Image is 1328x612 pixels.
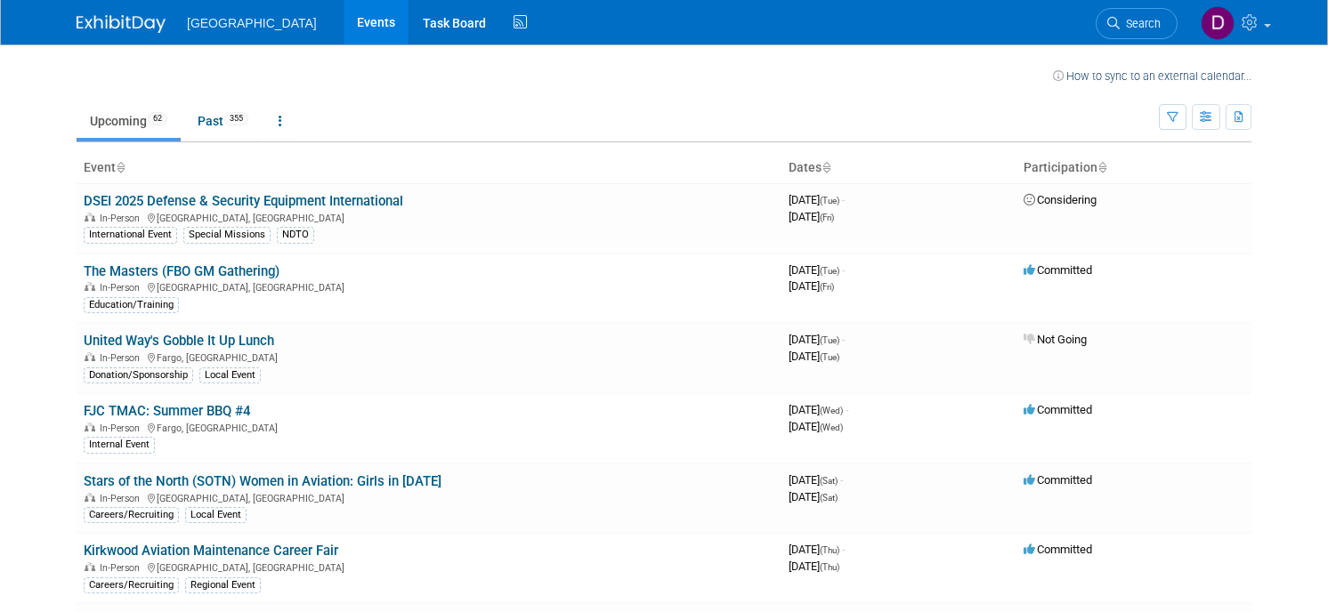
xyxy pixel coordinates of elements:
span: (Thu) [820,545,839,555]
span: - [840,473,843,487]
th: Event [77,153,781,183]
span: Committed [1024,473,1092,487]
span: (Wed) [820,406,843,415]
div: Donation/Sponsorship [84,367,193,383]
span: [DATE] [789,490,838,503]
a: How to sync to an external calendar... [1053,69,1251,83]
span: (Sat) [820,493,838,503]
span: 355 [224,112,248,125]
a: Sort by Event Name [116,160,125,174]
span: [DATE] [789,560,839,573]
span: 62 [148,112,167,125]
span: In-Person [100,352,145,364]
span: (Fri) [820,213,834,222]
div: NDTO [277,227,314,243]
span: [DATE] [789,210,834,223]
span: (Tue) [820,266,839,276]
div: Fargo, [GEOGRAPHIC_DATA] [84,350,774,364]
th: Participation [1016,153,1251,183]
div: Internal Event [84,437,155,453]
a: Sort by Start Date [822,160,830,174]
div: Education/Training [84,297,179,313]
span: [DATE] [789,473,843,487]
span: [DATE] [789,543,845,556]
img: In-Person Event [85,423,95,431]
span: (Tue) [820,335,839,345]
div: Careers/Recruiting [84,577,179,593]
span: (Thu) [820,562,839,572]
div: [GEOGRAPHIC_DATA], [GEOGRAPHIC_DATA] [84,279,774,294]
span: [DATE] [789,279,834,293]
div: Local Event [199,367,261,383]
span: (Fri) [820,282,834,292]
span: [DATE] [789,420,843,433]
span: Committed [1024,543,1092,556]
span: In-Person [100,493,145,504]
span: In-Person [100,423,145,434]
span: (Sat) [820,476,838,486]
span: - [846,403,848,416]
span: Search [1120,17,1161,30]
a: Search [1096,8,1178,39]
span: [DATE] [789,350,839,363]
span: Committed [1024,403,1092,416]
span: - [842,193,845,206]
img: ExhibitDay [77,15,166,33]
div: Regional Event [185,577,261,593]
span: [DATE] [789,403,848,416]
a: DSEI 2025 Defense & Security Equipment International [84,193,403,209]
th: Dates [781,153,1016,183]
div: Special Missions [183,227,271,243]
span: [DATE] [789,263,845,277]
span: - [842,333,845,346]
img: In-Person Event [85,493,95,502]
img: In-Person Event [85,562,95,571]
span: (Wed) [820,423,843,432]
span: Considering [1024,193,1097,206]
div: [GEOGRAPHIC_DATA], [GEOGRAPHIC_DATA] [84,490,774,504]
div: Local Event [185,507,247,523]
div: International Event [84,227,177,243]
span: - [842,543,845,556]
a: Stars of the North (SOTN) Women in Aviation: Girls in [DATE] [84,473,441,489]
img: In-Person Event [85,282,95,291]
span: In-Person [100,213,145,224]
a: United Way's Gobble It Up Lunch [84,333,274,349]
div: [GEOGRAPHIC_DATA], [GEOGRAPHIC_DATA] [84,210,774,224]
span: [DATE] [789,333,845,346]
a: Upcoming62 [77,104,181,138]
span: Committed [1024,263,1092,277]
span: In-Person [100,562,145,574]
span: [GEOGRAPHIC_DATA] [187,16,317,30]
span: In-Person [100,282,145,294]
img: In-Person Event [85,213,95,221]
a: Sort by Participation Type [1097,160,1106,174]
a: FJC TMAC: Summer BBQ #4 [84,403,250,419]
a: The Masters (FBO GM Gathering) [84,263,279,279]
a: Past355 [184,104,262,138]
span: [DATE] [789,193,845,206]
div: Fargo, [GEOGRAPHIC_DATA] [84,420,774,434]
span: (Tue) [820,352,839,362]
img: In-Person Event [85,352,95,361]
span: Not Going [1024,333,1087,346]
div: [GEOGRAPHIC_DATA], [GEOGRAPHIC_DATA] [84,560,774,574]
a: Kirkwood Aviation Maintenance Career Fair [84,543,338,559]
span: (Tue) [820,196,839,205]
span: - [842,263,845,277]
img: Drew Stiles [1201,6,1235,40]
div: Careers/Recruiting [84,507,179,523]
